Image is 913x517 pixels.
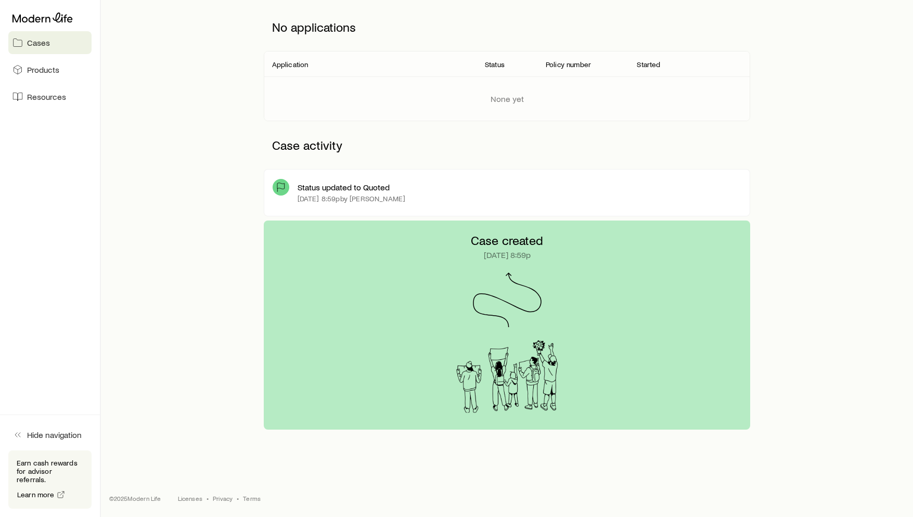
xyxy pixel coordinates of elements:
[485,60,505,69] p: Status
[27,92,66,102] span: Resources
[471,233,543,248] p: Case created
[8,450,92,509] div: Earn cash rewards for advisor referrals.Learn more
[272,60,308,69] p: Application
[298,182,390,192] p: Status updated to Quoted
[8,58,92,81] a: Products
[27,430,82,440] span: Hide navigation
[213,494,233,502] a: Privacy
[264,130,751,161] p: Case activity
[446,340,568,413] img: Arrival Signs
[17,491,55,498] span: Learn more
[27,37,50,48] span: Cases
[8,423,92,446] button: Hide navigation
[243,494,261,502] a: Terms
[109,494,161,502] p: © 2025 Modern Life
[178,494,202,502] a: Licenses
[491,94,524,104] p: None yet
[8,85,92,108] a: Resources
[264,11,751,43] p: No applications
[237,494,239,502] span: •
[8,31,92,54] a: Cases
[27,64,59,75] span: Products
[298,195,405,203] p: [DATE] 8:59p by [PERSON_NAME]
[637,60,660,69] p: Started
[207,494,209,502] span: •
[484,250,531,260] p: [DATE] 8:59p
[546,60,591,69] p: Policy number
[17,459,83,484] p: Earn cash rewards for advisor referrals.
